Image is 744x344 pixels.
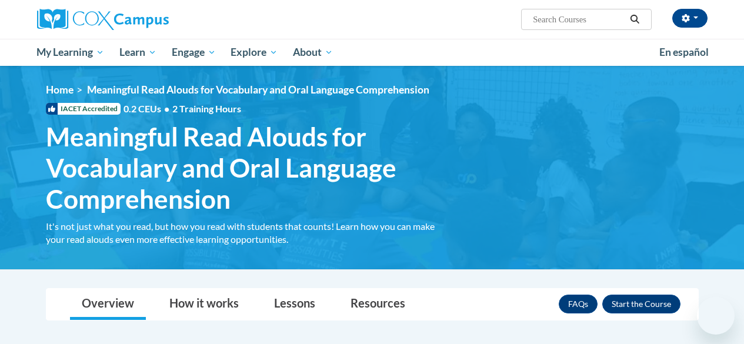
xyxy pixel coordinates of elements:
[231,45,278,59] span: Explore
[223,39,285,66] a: Explore
[37,9,249,30] a: Cox Campus
[285,39,341,66] a: About
[172,103,241,114] span: 2 Training Hours
[28,39,716,66] div: Main menu
[672,9,708,28] button: Account Settings
[652,40,716,65] a: En español
[112,39,164,66] a: Learn
[37,9,169,30] img: Cox Campus
[36,45,104,59] span: My Learning
[46,103,121,115] span: IACET Accredited
[164,39,223,66] a: Engage
[124,102,241,115] span: 0.2 CEUs
[626,12,643,26] button: Search
[119,45,156,59] span: Learn
[339,289,417,320] a: Resources
[293,45,333,59] span: About
[87,84,429,96] span: Meaningful Read Alouds for Vocabulary and Oral Language Comprehension
[697,297,735,335] iframe: Button to launch messaging window
[46,220,452,246] div: It's not just what you read, but how you read with students that counts! Learn how you can make y...
[659,46,709,58] span: En español
[46,121,452,214] span: Meaningful Read Alouds for Vocabulary and Oral Language Comprehension
[532,12,626,26] input: Search Courses
[46,84,74,96] a: Home
[559,295,598,313] a: FAQs
[262,289,327,320] a: Lessons
[29,39,112,66] a: My Learning
[164,103,169,114] span: •
[158,289,251,320] a: How it works
[172,45,216,59] span: Engage
[602,295,680,313] button: Enroll
[70,289,146,320] a: Overview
